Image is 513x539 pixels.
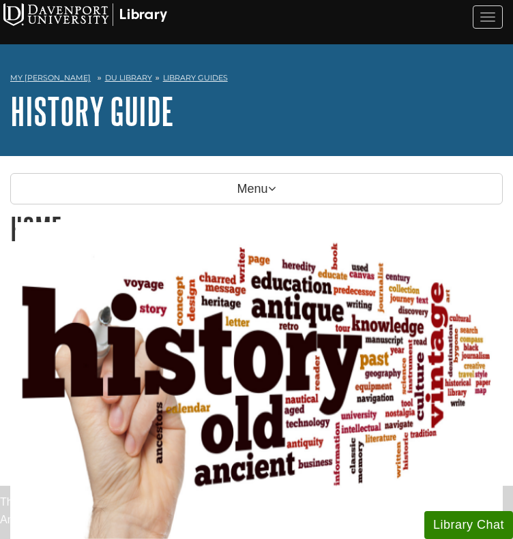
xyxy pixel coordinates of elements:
[10,173,503,204] p: Menu
[424,511,513,539] button: Library Chat
[3,3,167,26] img: Davenport University Logo
[105,73,152,82] a: DU Library
[10,72,91,84] a: My [PERSON_NAME]
[10,211,503,246] h1: Home
[163,73,228,82] a: Library Guides
[10,90,174,132] a: History Guide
